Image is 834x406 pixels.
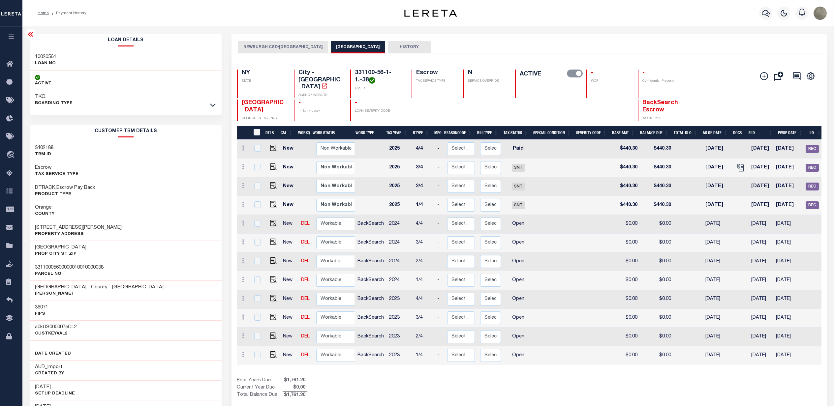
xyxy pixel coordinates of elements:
label: ACTIVE [520,70,541,79]
th: LD: activate to sort column ascending [805,126,823,140]
a: REC [806,147,819,151]
p: SERVICE OVERRIDE [468,79,507,84]
p: TAX SERVICE TYPE [416,79,455,84]
th: CAL: activate to sort column ascending [278,126,295,140]
span: - [298,100,301,106]
td: Open [504,234,533,252]
span: - [355,100,357,106]
td: 2023 [386,328,413,346]
span: $0.00 [283,384,307,391]
a: DEL [301,221,310,226]
td: New [280,196,299,215]
td: - [435,215,445,234]
td: 2/4 [413,328,435,346]
th: DTLS [263,126,278,140]
td: 1/4 [413,196,435,215]
span: $1,761.20 [283,377,307,384]
td: $0.00 [640,252,674,271]
td: - [435,196,445,215]
h4: NY [242,70,286,77]
td: [DATE] [773,271,803,290]
th: Tax Status: activate to sort column ascending [501,126,531,140]
td: [DATE] [749,234,773,252]
td: [DATE] [703,271,733,290]
span: REC [806,145,819,153]
td: [DATE] [749,271,773,290]
h3: [GEOGRAPHIC_DATA] [35,244,86,251]
td: BackSearch [355,234,386,252]
p: TAX ID [355,86,404,91]
h3: [DATE] [35,384,75,391]
h3: TKO [35,94,73,100]
td: [DATE] [703,328,733,346]
a: Home [38,11,49,15]
td: [DATE] [773,196,803,215]
img: logo-dark.svg [404,10,457,17]
td: 2024 [386,271,413,290]
td: $0.00 [612,309,640,328]
td: 2025 [386,159,413,177]
p: Confidential Property [642,79,687,84]
td: $0.00 [612,290,640,309]
span: - [642,70,645,76]
span: REC [806,201,819,209]
i: travel_explore [6,151,17,159]
td: $440.30 [640,196,674,215]
td: - [435,177,445,196]
p: FIPS [35,311,48,317]
th: ReasonCode: activate to sort column ascending [442,126,475,140]
span: $1,761.20 [283,392,307,399]
td: BackSearch [355,215,386,234]
h3: DTRACK,Escrow Pay Back [35,185,95,191]
td: [DATE] [749,309,773,328]
td: - [435,328,445,346]
th: ELD: activate to sort column ascending [746,126,775,140]
td: New [280,290,299,309]
p: DELINQUENT AGENCY [242,116,286,121]
p: STATE [242,79,286,84]
td: $440.30 [612,159,640,177]
p: [PERSON_NAME] [35,291,164,297]
button: HISTORY [388,41,431,53]
td: $0.00 [612,346,640,365]
td: [DATE] [703,346,733,365]
a: DEL [301,278,310,282]
td: $440.30 [640,159,674,177]
td: New [280,234,299,252]
a: REC [806,165,819,170]
td: $0.00 [640,271,674,290]
span: BackSearch Escrow [642,100,678,113]
td: $0.00 [640,215,674,234]
h3: 10020564 [35,54,56,60]
td: - [435,290,445,309]
td: [DATE] [703,215,733,234]
td: - [435,252,445,271]
a: DEL [301,334,310,339]
td: Open [504,290,533,309]
td: [DATE] [773,290,803,309]
td: Open [504,346,533,365]
td: New [280,309,299,328]
td: [DATE] [749,159,773,177]
a: DEL [301,259,310,264]
h4: City - [GEOGRAPHIC_DATA] [298,70,343,91]
td: BackSearch [355,328,386,346]
td: BackSearch [355,309,386,328]
span: SNT [512,183,525,190]
h3: AUD_Import [35,364,64,370]
td: 4/4 [413,290,435,309]
td: 1/4 [413,346,435,365]
td: 2/4 [413,252,435,271]
td: [DATE] [773,159,803,177]
h2: Loan Details [30,34,222,46]
td: New [280,140,299,159]
td: 4/4 [413,140,435,159]
h3: Escrow [35,164,78,171]
td: 2023 [386,290,413,309]
td: $0.00 [612,234,640,252]
p: TBM ID [35,151,53,158]
span: REC [806,164,819,172]
td: 2/4 [413,177,435,196]
p: Prop City St Zip [35,251,86,257]
td: [DATE] [749,177,773,196]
